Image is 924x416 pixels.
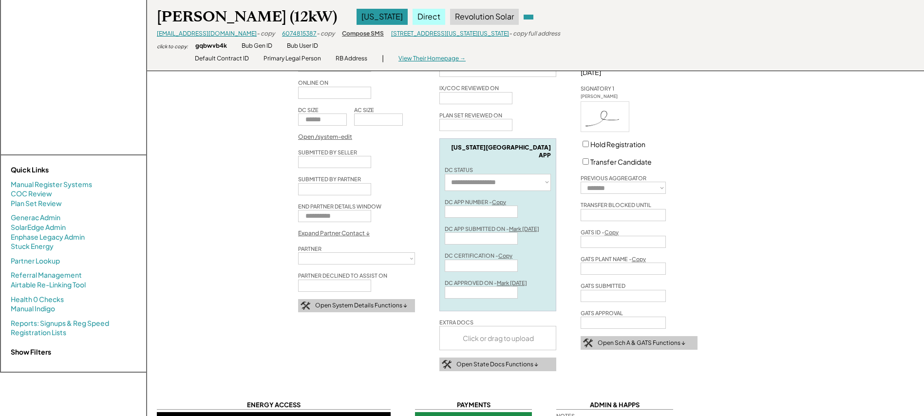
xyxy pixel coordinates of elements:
u: Copy [498,252,512,259]
a: Partner Lookup [11,256,60,266]
div: ADMIN & HAPPS [556,400,673,410]
div: SIGNATORY 1 [581,85,614,92]
a: Manual Register Systems [11,180,92,189]
div: Bub User ID [287,42,318,50]
u: Copy [604,229,619,235]
u: Mark [DATE] [509,226,539,232]
div: [PERSON_NAME] (12kW) [157,7,337,26]
div: Bub Gen ID [242,42,272,50]
div: GATS SUBMITTED [581,282,625,289]
div: - copy [257,30,275,38]
div: Primary Legal Person [264,55,321,63]
div: DC APPROVED ON - [445,279,527,286]
div: PREVIOUS AGGREGATOR [581,174,646,182]
div: DC STATUS [445,166,473,173]
div: IX/COC REVIEWED ON [439,84,499,92]
a: COC Review [11,189,52,199]
u: Mark [DATE] [497,280,527,286]
u: Copy [632,256,646,262]
div: PARTNER [298,245,321,252]
div: gqbwvb4k [195,42,227,50]
a: Enphase Legacy Admin [11,232,85,242]
div: END PARTNER DETAILS WINDOW [298,203,381,210]
div: DC APP SUBMITTED ON - [445,225,539,232]
div: SUBMITTED BY PARTNER [298,175,361,183]
div: RB Address [336,55,367,63]
div: Direct [413,9,445,24]
a: 6074815387 [282,30,317,37]
div: | [382,54,384,63]
label: Hold Registration [590,140,645,149]
div: Open State Docs Functions ↓ [456,360,538,369]
a: Registration Lists [11,328,66,338]
div: [PERSON_NAME] [581,94,629,100]
a: Stuck Energy [11,242,54,251]
div: DC SIZE [298,106,319,113]
div: click to copy: [157,43,188,50]
a: [STREET_ADDRESS][US_STATE][US_STATE] [391,30,509,37]
div: EXTRA DOCS [439,319,473,326]
img: tool-icon.png [583,339,593,347]
a: Manual Indigo [11,304,55,314]
label: Transfer Candidate [590,157,652,166]
strong: Show Filters [11,347,51,356]
div: GATS ID - [581,228,619,236]
div: TRANSFER BLOCKED UNTIL [581,201,651,208]
div: - copy full address [509,30,560,38]
a: SolarEdge Admin [11,223,66,232]
a: [EMAIL_ADDRESS][DOMAIN_NAME] [157,30,257,37]
a: Referral Management [11,270,82,280]
a: Generac Admin [11,213,60,223]
img: tool-icon.png [301,302,310,310]
div: [US_STATE][GEOGRAPHIC_DATA] APP [445,144,551,159]
a: Airtable Re-Linking Tool [11,280,86,290]
div: GATS APPROVAL [581,309,623,317]
div: PLAN SET REVIEWED ON [439,112,502,119]
a: Reports: Signups & Reg Speed [11,319,109,328]
div: Click or drag to upload [440,326,557,350]
div: Revolution Solar [450,9,519,24]
a: Plan Set Review [11,199,62,208]
div: DC CERTIFICATION - [445,252,512,259]
div: PAYMENTS [415,400,532,410]
u: Copy [492,199,506,205]
div: Compose SMS [342,30,384,38]
div: AC SIZE [354,106,374,113]
img: tool-icon.png [442,360,452,369]
div: Expand Partner Contact ↓ [298,229,370,238]
div: View Their Homepage → [398,55,466,63]
div: Quick Links [11,165,108,175]
div: Default Contract ID [195,55,249,63]
div: DC APP NUMBER - [445,198,506,206]
div: ENERGY ACCESS [157,400,391,410]
div: [US_STATE] [357,9,408,24]
div: SUBMITTED BY SELLER [298,149,357,156]
div: GATS PLANT NAME - [581,255,646,263]
div: - copy [317,30,335,38]
a: Health 0 Checks [11,295,64,304]
div: [DATE] [581,68,698,77]
div: Open /system-edit [298,133,352,141]
img: kziYWQAAAAZJREFUAwB5C5M019hG9QAAAABJRU5ErkJggg== [581,102,629,132]
div: Open System Details Functions ↓ [315,302,407,310]
div: PARTNER DECLINED TO ASSIST ON [298,272,387,279]
div: Open Sch A & GATS Functions ↓ [598,339,685,347]
div: ONLINE ON [298,79,328,86]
